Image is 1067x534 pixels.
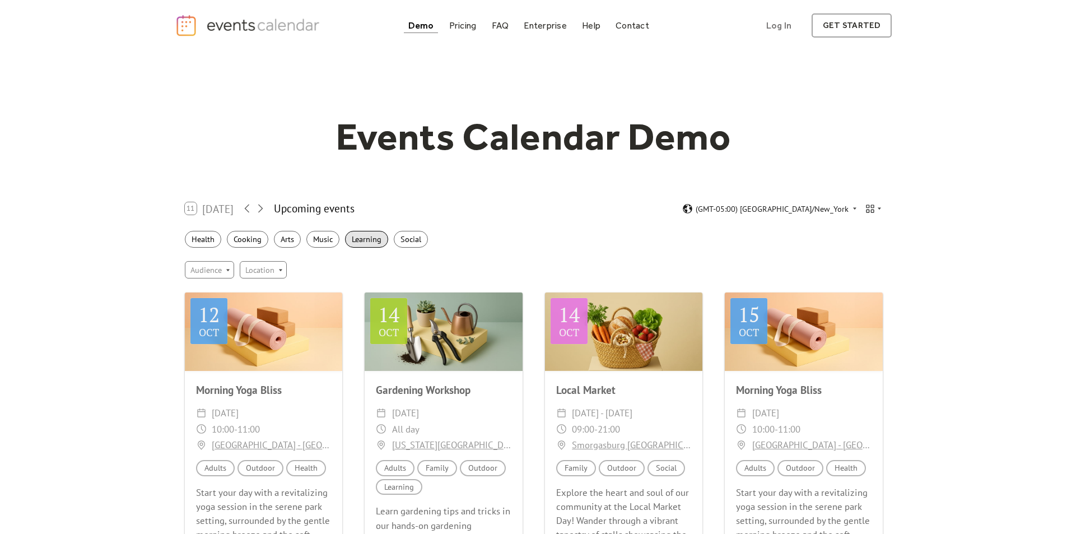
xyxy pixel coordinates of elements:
div: Pricing [449,22,477,29]
div: Contact [616,22,649,29]
a: FAQ [487,18,514,33]
a: home [175,14,323,37]
div: Demo [408,22,434,29]
a: Demo [404,18,439,33]
a: Log In [755,13,803,38]
div: FAQ [492,22,509,29]
a: Help [577,18,605,33]
h1: Events Calendar Demo [319,114,749,160]
a: Contact [611,18,654,33]
a: Enterprise [519,18,571,33]
a: Pricing [445,18,481,33]
div: Enterprise [524,22,566,29]
a: get started [812,13,892,38]
div: Help [582,22,600,29]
